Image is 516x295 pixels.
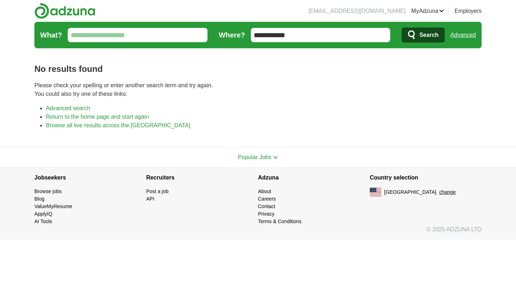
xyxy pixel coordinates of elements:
[40,30,62,40] label: What?
[370,168,482,188] h4: Country selection
[34,203,72,209] a: ValueMyResume
[238,154,271,160] span: Popular Jobs
[46,122,190,128] a: Browse all live results across the [GEOGRAPHIC_DATA]
[34,188,62,194] a: Browse jobs
[258,188,271,194] a: About
[258,218,301,224] a: Terms & Conditions
[29,225,487,240] div: © 2025 ADZUNA LTD
[309,7,406,15] li: [EMAIL_ADDRESS][DOMAIN_NAME]
[258,203,275,209] a: Contact
[46,114,149,120] a: Return to the home page and start again
[34,81,482,98] p: Please check your spelling or enter another search term and try again. You could also try one of ...
[258,211,274,217] a: Privacy
[419,28,438,42] span: Search
[370,188,381,196] img: US flag
[273,156,278,159] img: toggle icon
[46,105,90,111] a: Advanced search
[146,188,168,194] a: Post a job
[384,188,436,196] span: [GEOGRAPHIC_DATA]
[34,3,95,19] img: Adzuna logo
[146,196,154,202] a: API
[450,28,476,42] a: Advanced
[439,188,456,196] button: change
[34,196,44,202] a: Blog
[34,211,52,217] a: ApplyIQ
[34,63,482,75] h1: No results found
[402,28,444,43] button: Search
[219,30,245,40] label: Where?
[34,218,52,224] a: AI Tools
[411,7,444,15] a: MyAdzuna
[454,7,482,15] a: Employers
[258,196,276,202] a: Careers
